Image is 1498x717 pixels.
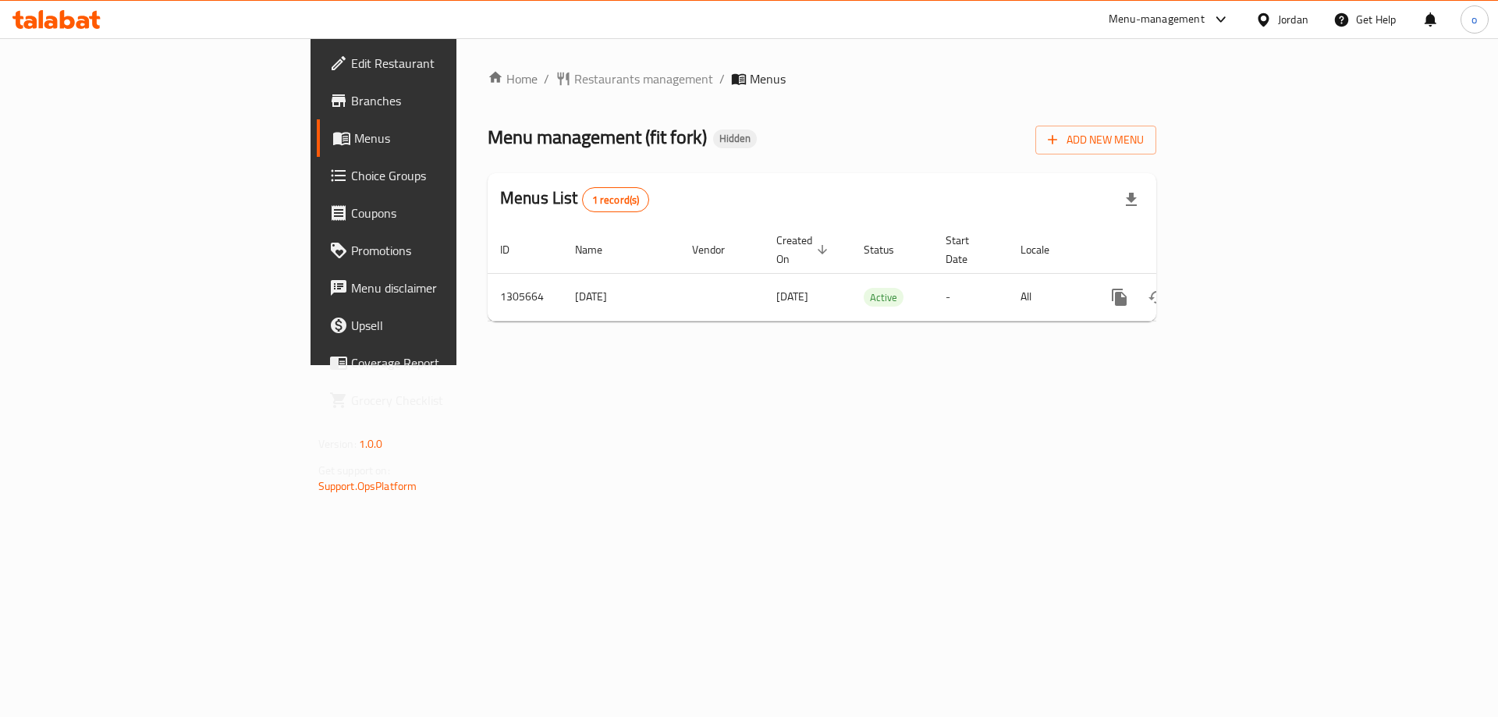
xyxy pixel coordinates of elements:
[318,460,390,481] span: Get support on:
[500,240,530,259] span: ID
[1101,279,1138,316] button: more
[1008,273,1088,321] td: All
[692,240,745,259] span: Vendor
[351,91,548,110] span: Branches
[574,69,713,88] span: Restaurants management
[864,289,903,307] span: Active
[713,132,757,145] span: Hidden
[318,434,357,454] span: Version:
[1035,126,1156,154] button: Add New Menu
[713,130,757,148] div: Hidden
[351,54,548,73] span: Edit Restaurant
[1471,11,1477,28] span: o
[719,69,725,88] li: /
[317,82,561,119] a: Branches
[317,344,561,382] a: Coverage Report
[488,226,1263,321] table: enhanced table
[354,129,548,147] span: Menus
[1138,279,1176,316] button: Change Status
[933,273,1008,321] td: -
[563,273,680,321] td: [DATE]
[776,286,808,307] span: [DATE]
[317,194,561,232] a: Coupons
[317,119,561,157] a: Menus
[488,119,707,154] span: Menu management ( fit fork )
[351,391,548,410] span: Grocery Checklist
[575,240,623,259] span: Name
[317,44,561,82] a: Edit Restaurant
[359,434,383,454] span: 1.0.0
[1088,226,1263,274] th: Actions
[864,288,903,307] div: Active
[1109,10,1205,29] div: Menu-management
[864,240,914,259] span: Status
[582,187,650,212] div: Total records count
[317,307,561,344] a: Upsell
[351,166,548,185] span: Choice Groups
[351,279,548,297] span: Menu disclaimer
[776,231,832,268] span: Created On
[583,193,649,208] span: 1 record(s)
[500,186,649,212] h2: Menus List
[556,69,713,88] a: Restaurants management
[946,231,989,268] span: Start Date
[318,476,417,496] a: Support.OpsPlatform
[1021,240,1070,259] span: Locale
[351,316,548,335] span: Upsell
[1048,130,1144,150] span: Add New Menu
[351,204,548,222] span: Coupons
[317,382,561,419] a: Grocery Checklist
[351,241,548,260] span: Promotions
[1113,181,1150,218] div: Export file
[317,232,561,269] a: Promotions
[351,353,548,372] span: Coverage Report
[317,157,561,194] a: Choice Groups
[488,69,1156,88] nav: breadcrumb
[750,69,786,88] span: Menus
[317,269,561,307] a: Menu disclaimer
[1278,11,1308,28] div: Jordan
